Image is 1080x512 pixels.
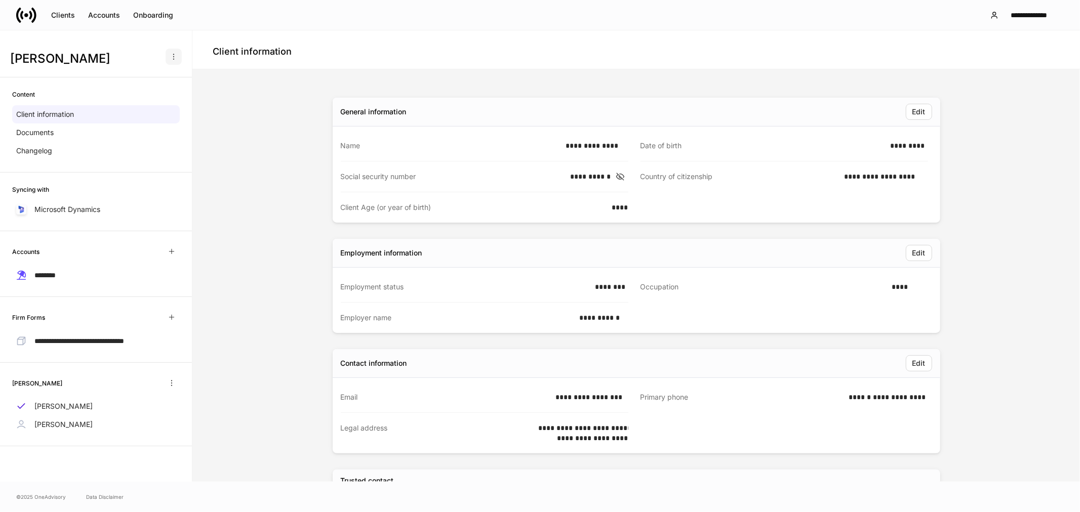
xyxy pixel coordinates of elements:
[341,392,549,402] div: Email
[34,401,93,411] p: [PERSON_NAME]
[341,248,422,258] div: Employment information
[12,90,35,99] h6: Content
[341,423,533,443] div: Legal address
[341,107,407,117] div: General information
[10,51,162,67] h3: [PERSON_NAME]
[88,10,120,20] div: Accounts
[341,172,565,182] div: Social security number
[12,185,49,194] h6: Syncing with
[641,392,843,403] div: Primary phone
[341,358,407,368] div: Contact information
[16,109,74,119] p: Client information
[213,46,292,58] h4: Client information
[12,415,180,434] a: [PERSON_NAME]
[12,105,180,123] a: Client information
[51,10,75,20] div: Clients
[16,493,66,501] span: © 2025 OneAdvisory
[34,204,100,215] p: Microsoft Dynamics
[906,104,932,120] button: Edit
[912,248,926,258] div: Edit
[341,313,574,323] div: Employer name
[45,7,82,23] button: Clients
[906,355,932,371] button: Edit
[34,419,93,430] p: [PERSON_NAME]
[12,200,180,219] a: Microsoft Dynamics
[641,141,885,151] div: Date of birth
[341,141,559,151] div: Name
[86,493,124,501] a: Data Disclaimer
[12,142,180,160] a: Changelog
[16,146,52,156] p: Changelog
[341,282,589,292] div: Employment status
[906,245,932,261] button: Edit
[12,313,45,322] h6: Firm Forms
[17,205,25,214] img: sIOyOZvWb5kUEAwh5D03bPzsWHrUXBSdsWHDhg8Ma8+nBQBvlija69eFAv+snJUCyn8AqO+ElBnIpgMAAAAASUVORK5CYII=
[341,202,606,212] div: Client Age (or year of birth)
[12,247,39,257] h6: Accounts
[133,10,173,20] div: Onboarding
[82,7,127,23] button: Accounts
[912,107,926,117] div: Edit
[341,476,394,486] h5: Trusted contact
[127,7,180,23] button: Onboarding
[16,127,54,138] p: Documents
[641,172,838,182] div: Country of citizenship
[912,358,926,368] div: Edit
[12,123,180,142] a: Documents
[12,378,62,388] h6: [PERSON_NAME]
[12,397,180,415] a: [PERSON_NAME]
[641,282,886,292] div: Occupation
